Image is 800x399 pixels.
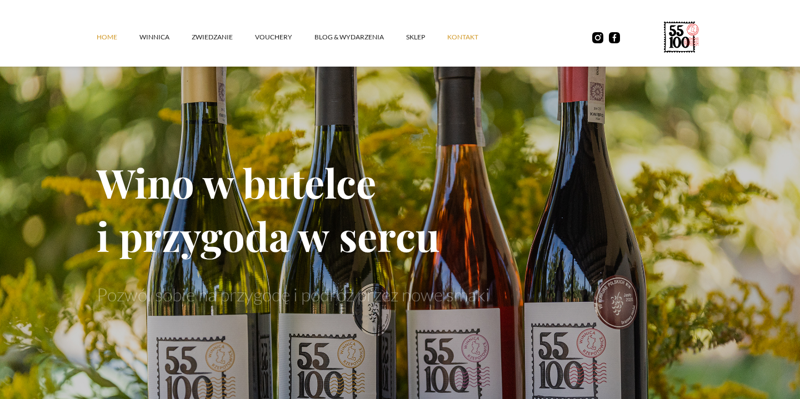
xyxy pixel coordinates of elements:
a: kontakt [447,21,501,54]
a: Home [97,21,139,54]
a: vouchery [255,21,314,54]
h1: Wino w butelce i przygoda w sercu [97,155,703,262]
p: Pozwól sobie na przygodę i podróż przez nowe smaki [97,284,703,305]
a: Blog & Wydarzenia [314,21,406,54]
a: SKLEP [406,21,447,54]
a: ZWIEDZANIE [192,21,255,54]
a: winnica [139,21,192,54]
